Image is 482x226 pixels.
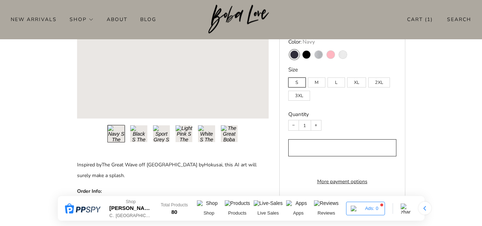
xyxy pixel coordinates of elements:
[290,51,298,59] variant-swatch: Navy
[288,87,312,101] div: 3XL
[308,74,328,87] div: M
[107,14,127,25] a: About
[327,51,335,59] variant-swatch: Light Pink
[198,125,215,142] button: Load image into Gallery viewer, 5
[288,91,310,101] label: 3XL
[288,74,308,87] div: S
[368,74,392,87] div: 2XL
[447,14,471,25] a: Search
[77,161,257,179] span: The Great Wave off [GEOGRAPHIC_DATA] by Hokusai, this AI art will surely make a splash.
[208,5,274,34] img: Boba Love
[70,14,94,25] a: Shop
[288,38,396,46] legend: Color:
[339,51,347,59] variant-swatch: White
[107,125,125,142] button: Load image into Gallery viewer, 1
[288,176,396,187] a: More payment options
[315,51,323,59] variant-swatch: Sport Grey
[220,125,238,142] button: Load image into Gallery viewer, 6
[328,74,347,87] div: L
[303,51,310,59] variant-swatch: Black
[328,77,345,87] label: L
[288,66,396,74] legend: Size
[11,14,57,25] a: New Arrivals
[308,77,325,87] label: M
[77,188,102,195] strong: Order Info:
[288,77,306,87] label: S
[303,38,315,45] span: Navy
[311,120,321,130] button: Increase item quantity by one
[77,160,269,181] p: Inspired by
[175,125,193,142] button: Load image into Gallery viewer, 4
[288,111,309,118] label: Quantity
[347,74,368,87] div: XL
[347,77,366,87] label: XL
[427,16,431,23] items-count: 1
[368,77,390,87] label: 2XL
[130,125,147,142] button: Load image into Gallery viewer, 2
[153,125,170,142] button: Load image into Gallery viewer, 3
[289,120,299,130] button: Reduce item quantity by one
[140,14,156,25] a: Blog
[407,14,433,25] a: Cart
